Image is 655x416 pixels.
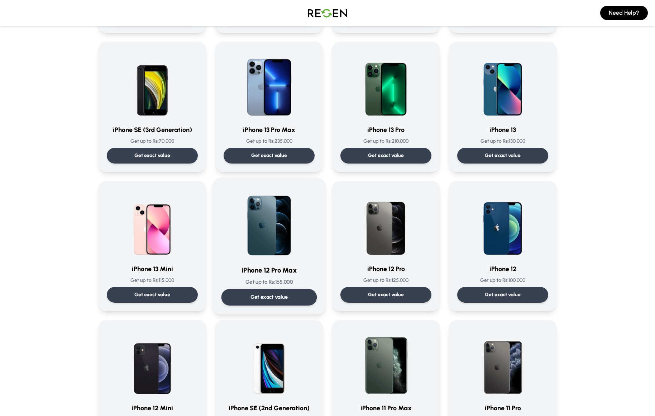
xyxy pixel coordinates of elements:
h3: iPhone 13 Pro [340,125,431,135]
p: Get exact value [134,291,170,298]
p: Get up to Rs: 165,000 [221,278,317,286]
img: iPhone 13 Pro Max [235,50,303,119]
img: iPhone 12 Pro [352,189,420,258]
p: Get up to Rs: 210,000 [340,138,431,145]
img: iPhone 11 Pro Max [352,328,420,397]
img: iPhone 12 Mini [118,328,187,397]
img: iPhone 13 [468,50,537,119]
p: Get up to Rs: 125,000 [340,277,431,284]
h3: iPhone 13 Pro Max [224,125,315,135]
h3: iPhone 12 [457,264,548,274]
img: iPhone 11 Pro [468,328,537,397]
h3: iPhone SE (3rd Generation) [107,125,198,135]
h3: iPhone 12 Pro Max [221,265,317,275]
p: Get up to Rs: 235,000 [224,138,315,145]
p: Get up to Rs: 100,000 [457,277,548,284]
p: Get exact value [134,152,170,159]
h3: iPhone 13 [457,125,548,135]
h3: iPhone 12 Pro [340,264,431,274]
img: iPhone 12 Pro Max [233,186,305,259]
p: Get up to Rs: 130,000 [457,138,548,145]
img: iPhone SE (3rd Generation) [118,50,187,119]
p: Get exact value [251,152,287,159]
p: Get up to Rs: 115,000 [107,277,198,284]
img: iPhone 12 [468,189,537,258]
p: Get exact value [368,291,404,298]
p: Get exact value [485,152,521,159]
img: iPhone SE (2nd Generation) [235,328,303,397]
button: Need Help? [600,6,648,20]
img: Logo [302,3,353,23]
p: Get exact value [250,293,288,301]
p: Get up to Rs: 70,000 [107,138,198,145]
img: iPhone 13 Pro [352,50,420,119]
h3: iPhone 11 Pro Max [340,403,431,413]
h3: iPhone 13 Mini [107,264,198,274]
p: Get exact value [485,291,521,298]
img: iPhone 13 Mini [118,189,187,258]
h3: iPhone 11 Pro [457,403,548,413]
h3: iPhone SE (2nd Generation) [224,403,315,413]
p: Get exact value [368,152,404,159]
h3: iPhone 12 Mini [107,403,198,413]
